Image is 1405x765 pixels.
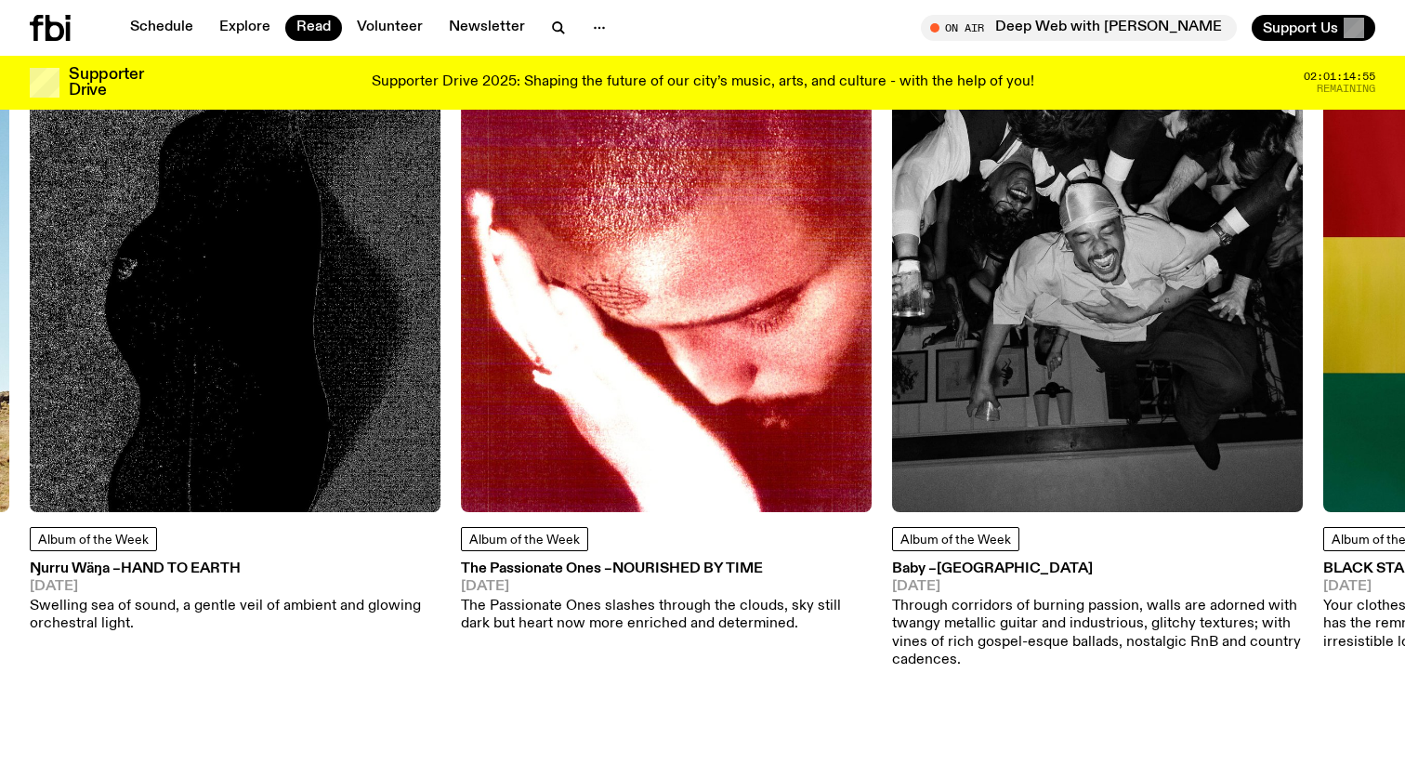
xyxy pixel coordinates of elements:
[1263,20,1338,36] span: Support Us
[612,561,763,576] span: Nourished By Time
[900,534,1011,547] span: Album of the Week
[208,15,282,41] a: Explore
[30,580,440,594] span: [DATE]
[38,534,149,547] span: Album of the Week
[921,15,1237,41] button: On AirDeep Web with [PERSON_NAME]
[1317,84,1375,94] span: Remaining
[892,580,1303,594] span: [DATE]
[892,527,1019,551] a: Album of the Week
[30,562,440,634] a: Ŋurru Wäŋa –Hand To Earth[DATE]Swelling sea of sound, a gentle veil of ambient and glowing orches...
[461,562,872,634] a: The Passionate Ones –Nourished By Time[DATE]The Passionate Ones slashes through the clouds, sky s...
[469,534,580,547] span: Album of the Week
[892,562,1303,669] a: Baby –[GEOGRAPHIC_DATA][DATE]Through corridors of burning passion, walls are adorned with twangy ...
[461,562,872,576] h3: The Passionate Ones –
[1304,72,1375,82] span: 02:01:14:55
[461,527,588,551] a: Album of the Week
[461,101,872,512] img: A grainy sepia red closeup of Nourished By Time's face. He is looking down, a very overexposed ha...
[346,15,434,41] a: Volunteer
[121,561,241,576] span: Hand To Earth
[30,598,440,633] p: Swelling sea of sound, a gentle veil of ambient and glowing orchestral light.
[30,101,440,512] img: An textured black shape upon a textured gray background
[30,562,440,576] h3: Ŋurru Wäŋa –
[461,580,872,594] span: [DATE]
[892,101,1303,512] img: A black and white upside down image of Dijon, held up by a group of people. His eyes are closed a...
[937,561,1093,576] span: [GEOGRAPHIC_DATA]
[30,527,157,551] a: Album of the Week
[285,15,342,41] a: Read
[372,74,1034,91] p: Supporter Drive 2025: Shaping the future of our city’s music, arts, and culture - with the help o...
[1252,15,1375,41] button: Support Us
[119,15,204,41] a: Schedule
[461,598,872,633] p: The Passionate Ones slashes through the clouds, sky still dark but heart now more enriched and de...
[69,67,143,99] h3: Supporter Drive
[438,15,536,41] a: Newsletter
[892,598,1303,669] p: Through corridors of burning passion, walls are adorned with twangy metallic guitar and industrio...
[892,562,1303,576] h3: Baby –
